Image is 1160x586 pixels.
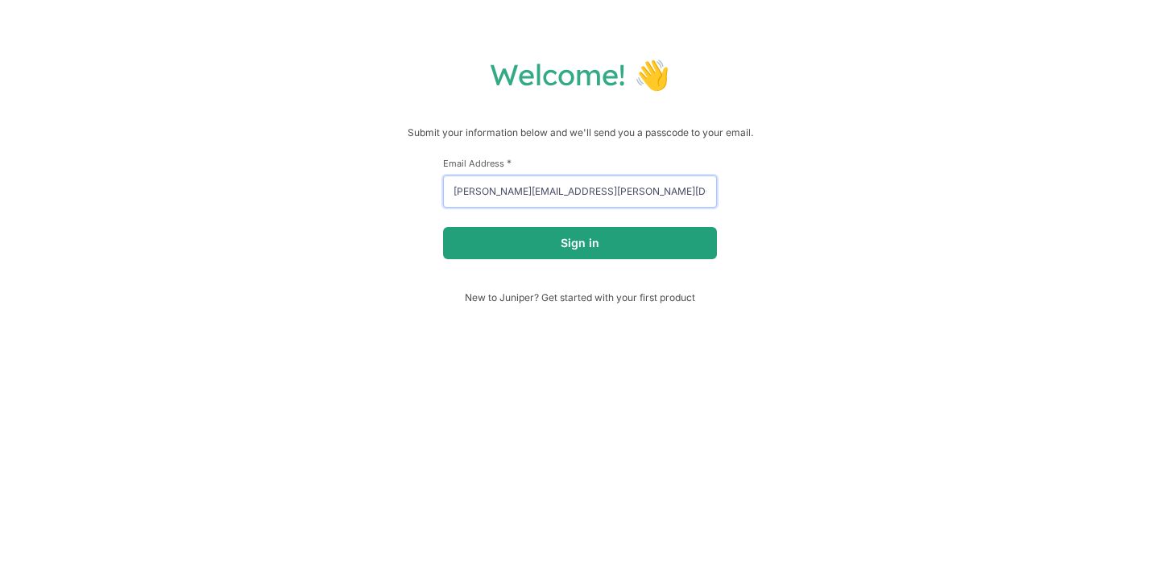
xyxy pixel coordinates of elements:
h1: Welcome! 👋 [16,56,1144,93]
span: This field is required. [507,157,512,169]
input: email@example.com [443,175,717,208]
label: Email Address [443,157,717,169]
span: New to Juniper? Get started with your first product [443,291,717,303]
button: Sign in [443,227,717,259]
p: Submit your information below and we'll send you a passcode to your email. [16,125,1144,141]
